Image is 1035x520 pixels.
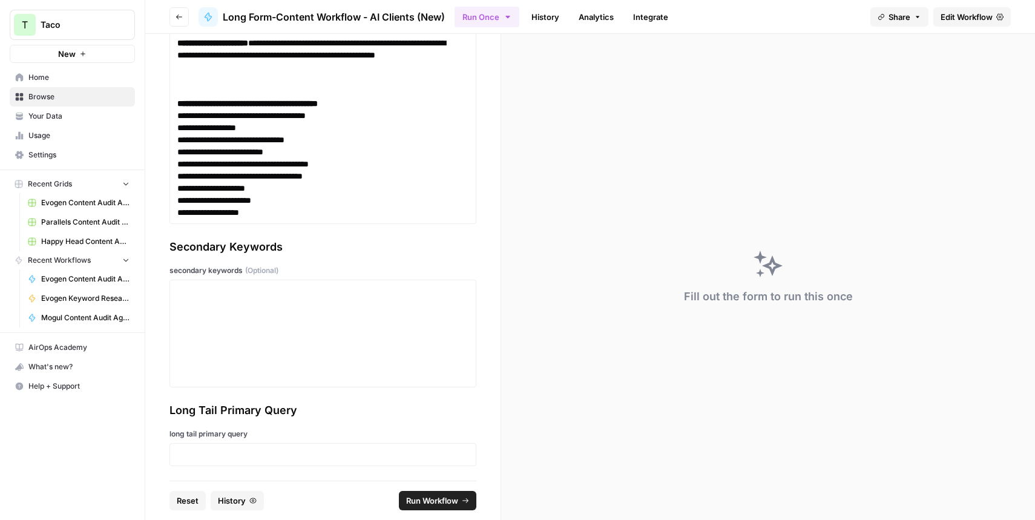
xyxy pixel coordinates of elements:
a: Usage [10,126,135,145]
span: Settings [28,150,130,160]
button: Reset [169,491,206,510]
a: Parallels Content Audit Agent Grid [22,212,135,232]
span: T [22,18,28,32]
span: Evogen Content Audit Agent Grid [41,197,130,208]
a: AirOps Academy [10,338,135,357]
span: Recent Grids [28,179,72,189]
span: Recent Workflows [28,255,91,266]
a: Happy Head Content Audit Agent Grid [22,232,135,251]
button: Run Workflow [399,491,476,510]
label: secondary keywords [169,265,476,276]
span: History [218,495,246,507]
button: New [10,45,135,63]
span: Happy Head Content Audit Agent Grid [41,236,130,247]
a: Edit Workflow [933,7,1011,27]
a: Your Data [10,107,135,126]
span: Taco [41,19,114,31]
button: What's new? [10,357,135,377]
button: Run Once [455,7,519,27]
div: Fill out the form to run this once [684,288,853,305]
span: (Optional) [245,265,278,276]
button: Recent Workflows [10,251,135,269]
a: Long Form-Content Workflow - AI Clients (New) [199,7,445,27]
span: Long Form-Content Workflow - AI Clients (New) [223,10,445,24]
span: Edit Workflow [941,11,993,23]
span: Evogen Keyword Research Agent [41,293,130,304]
span: Mogul Content Audit Agent [41,312,130,323]
span: Parallels Content Audit Agent Grid [41,217,130,228]
button: History [211,491,264,510]
a: Settings [10,145,135,165]
div: What's new? [10,358,134,376]
span: Usage [28,130,130,141]
span: Your Data [28,111,130,122]
a: History [524,7,567,27]
a: Browse [10,87,135,107]
span: New [58,48,76,60]
span: Run Workflow [406,495,458,507]
a: Integrate [626,7,675,27]
button: Help + Support [10,377,135,396]
a: Home [10,68,135,87]
span: Evogen Content Audit Agent [41,274,130,285]
button: Workspace: Taco [10,10,135,40]
div: Secondary Keywords [169,239,476,255]
a: Mogul Content Audit Agent [22,308,135,327]
a: Evogen Keyword Research Agent [22,289,135,308]
label: long tail primary query [169,429,476,439]
a: Evogen Content Audit Agent [22,269,135,289]
button: Recent Grids [10,175,135,193]
span: AirOps Academy [28,342,130,353]
span: Home [28,72,130,83]
button: Share [870,7,928,27]
a: Analytics [571,7,621,27]
span: Share [889,11,910,23]
a: Evogen Content Audit Agent Grid [22,193,135,212]
span: Reset [177,495,199,507]
div: Long Tail Primary Query [169,402,476,419]
span: Browse [28,91,130,102]
span: Help + Support [28,381,130,392]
